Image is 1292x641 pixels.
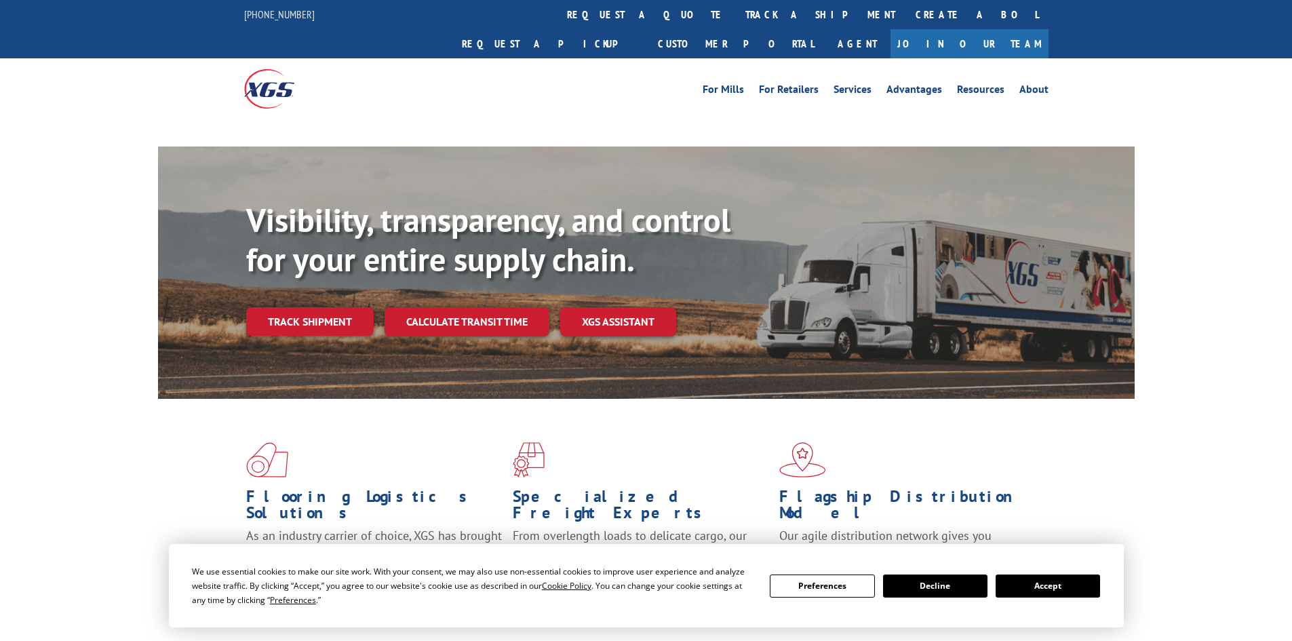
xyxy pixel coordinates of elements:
p: From overlength loads to delicate cargo, our experienced staff knows the best way to move your fr... [513,528,769,588]
a: Customer Portal [648,29,824,58]
span: Preferences [270,594,316,606]
a: Track shipment [246,307,374,336]
a: For Retailers [759,84,819,99]
a: Request a pickup [452,29,648,58]
button: Preferences [770,575,874,598]
a: [PHONE_NUMBER] [244,7,315,21]
button: Decline [883,575,987,598]
a: Join Our Team [890,29,1049,58]
b: Visibility, transparency, and control for your entire supply chain. [246,199,730,280]
a: About [1019,84,1049,99]
h1: Flooring Logistics Solutions [246,488,503,528]
div: Cookie Consent Prompt [169,544,1124,627]
a: Agent [824,29,890,58]
span: Our agile distribution network gives you nationwide inventory management on demand. [779,528,1029,560]
img: xgs-icon-total-supply-chain-intelligence-red [246,442,288,478]
span: Cookie Policy [542,580,591,591]
a: Calculate transit time [385,307,549,336]
h1: Flagship Distribution Model [779,488,1036,528]
div: We use essential cookies to make our site work. With your consent, we may also use non-essential ... [192,564,753,607]
a: XGS ASSISTANT [560,307,676,336]
a: Advantages [886,84,942,99]
a: Services [834,84,872,99]
h1: Specialized Freight Experts [513,488,769,528]
button: Accept [996,575,1100,598]
a: Resources [957,84,1004,99]
span: As an industry carrier of choice, XGS has brought innovation and dedication to flooring logistics... [246,528,502,576]
img: xgs-icon-flagship-distribution-model-red [779,442,826,478]
a: For Mills [703,84,744,99]
img: xgs-icon-focused-on-flooring-red [513,442,545,478]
